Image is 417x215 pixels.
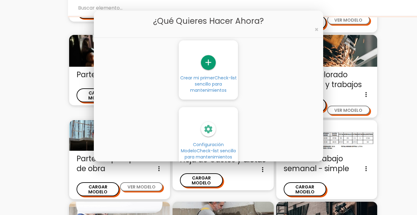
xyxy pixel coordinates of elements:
button: Close [315,26,319,33]
button: VER MODELO [327,106,370,115]
h5: ¿Qué quieres hacer ahora? [98,15,319,27]
i: settings [201,122,216,137]
button: VER MODELO [120,182,163,191]
span: Parte de actuación [77,70,163,80]
button: CARGAR MODELO [284,182,326,196]
button: CARGAR MODELO [77,88,119,102]
span: Albarán valorado materiales y trabajos [284,70,370,90]
button: CARGAR MODELO [180,173,223,187]
span: Parte simple operario de obra [77,154,163,174]
i: more_vert [259,165,266,175]
img: parte-operario-obra-simple.jpg [69,120,170,151]
img: parte-semanal.png [276,120,377,151]
span: Crear mi primer [180,75,237,93]
img: trabajos.jpg [276,35,377,66]
button: CARGAR MODELO [77,182,119,196]
span: Hoja de Gastos y dietas [180,155,266,165]
img: actuacion.jpg [69,35,170,66]
i: more_vert [155,164,163,174]
i: more_vert [362,90,370,99]
span: Configuración Modelo [181,141,236,160]
span: Check-list sencillo para mantenimientos [185,148,236,160]
button: VER MODELO [327,15,370,24]
i: add [201,55,216,70]
span: Check-list sencillo para mantenimientos [190,75,237,93]
span: Parte de trabajo semanal - simple [284,154,370,174]
i: more_vert [362,164,370,174]
span: × [315,25,319,34]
